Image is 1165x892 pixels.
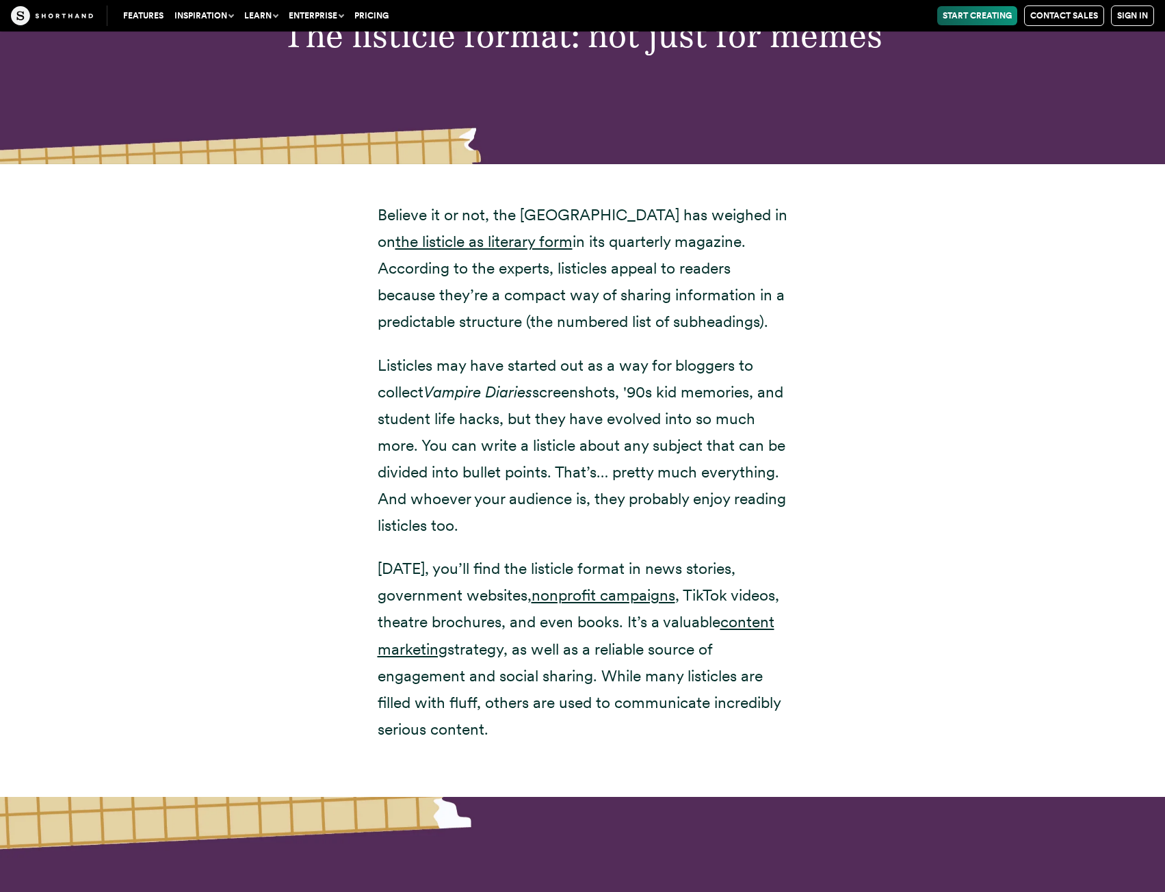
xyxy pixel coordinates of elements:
[349,6,394,25] a: Pricing
[378,202,788,335] p: Believe it or not, the [GEOGRAPHIC_DATA] has weighed in on in its quarterly magazine. According t...
[169,6,239,25] button: Inspiration
[395,232,573,251] a: the listicle as literary form
[937,6,1017,25] a: Start Creating
[1024,5,1104,26] a: Contact Sales
[118,6,169,25] a: Features
[1111,5,1154,26] a: Sign in
[378,555,788,743] p: [DATE], you’ll find the listicle format in news stories, government websites, , TikTok videos, th...
[239,6,283,25] button: Learn
[283,6,349,25] button: Enterprise
[532,586,675,605] a: nonprofit campaigns
[378,612,774,658] a: content marketing
[423,382,532,402] em: Vampire Diaries
[378,352,788,540] p: Listicles may have started out as a way for bloggers to collect screenshots, '90s kid memories, a...
[11,6,93,25] img: The Craft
